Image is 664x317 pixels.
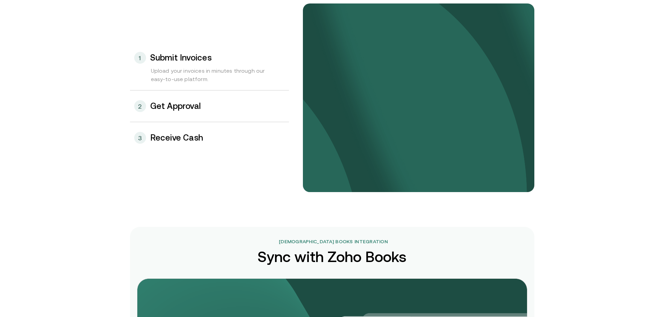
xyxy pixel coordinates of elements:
h3: Get Approval [150,102,201,111]
img: Submit invoices [349,49,488,150]
h3: Submit Invoices [150,53,212,62]
div: Upload your invoices in minutes through our easy-to-use platform. [130,66,289,90]
div: 2 [134,100,146,112]
h3: Receive Cash [150,133,204,142]
h2: Sync with Zoho Books [258,249,406,264]
img: bg [303,3,534,192]
img: link [273,239,279,245]
div: 3 [134,132,146,144]
div: 1 [134,52,146,64]
span: [DEMOGRAPHIC_DATA] Books Integration [282,238,391,246]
